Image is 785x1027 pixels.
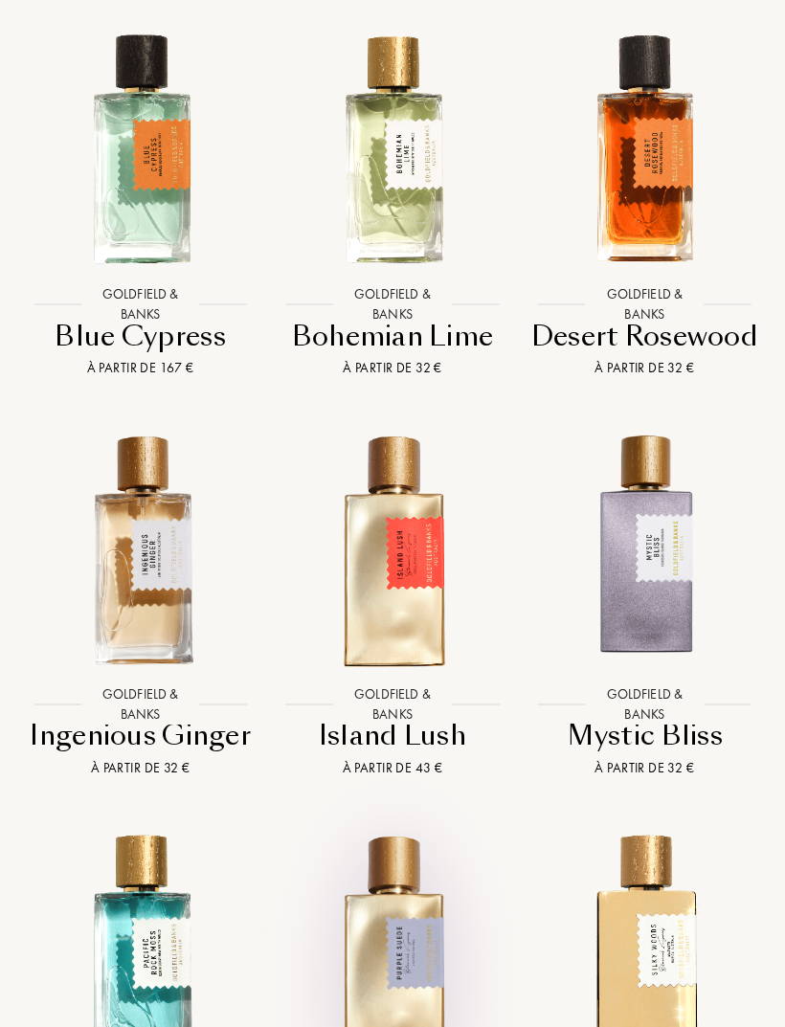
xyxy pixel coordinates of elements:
img: Blue Cypress Goldfield Banks [14,24,266,276]
a: Desert Rosewood Goldfield BanksGoldfield & BanksDesert RosewoodÀ partir de 32 € [519,3,771,403]
div: Goldfield & Banks [81,685,200,726]
div: Goldfield & Banks [81,285,200,325]
div: Mystic Bliss [527,718,763,755]
a: Island Lush Goldfield BanksGoldfield & BanksIsland LushÀ partir de 43 € [266,403,518,803]
a: Bohemian Lime Goldfield BanksGoldfield & BanksBohemian LimeÀ partir de 32 € [266,3,518,403]
div: À partir de 167 € [22,359,258,379]
img: Mystic Bliss Goldfield Banks [519,424,771,676]
div: Bohemian Lime [274,319,510,356]
div: Blue Cypress [22,319,258,356]
a: Mystic Bliss Goldfield BanksGoldfield & BanksMystic BlissÀ partir de 32 € [519,403,771,803]
div: À partir de 43 € [274,759,510,779]
img: Island Lush Goldfield Banks [266,424,518,676]
a: Ingenious Ginger Goldfield BanksGoldfield & BanksIngenious GingerÀ partir de 32 € [14,403,266,803]
div: À partir de 32 € [274,359,510,379]
img: Desert Rosewood Goldfield Banks [519,24,771,276]
div: Island Lush [274,718,510,755]
img: Bohemian Lime Goldfield Banks [266,24,518,276]
img: Ingenious Ginger Goldfield Banks [14,424,266,676]
div: Goldfield & Banks [585,285,704,325]
div: Goldfield & Banks [333,285,452,325]
div: À partir de 32 € [22,759,258,779]
div: À partir de 32 € [527,359,763,379]
div: Ingenious Ginger [22,718,258,755]
div: Goldfield & Banks [333,685,452,726]
div: À partir de 32 € [527,759,763,779]
div: Goldfield & Banks [585,685,704,726]
div: Desert Rosewood [527,319,763,356]
a: Blue Cypress Goldfield BanksGoldfield & BanksBlue CypressÀ partir de 167 € [14,3,266,403]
